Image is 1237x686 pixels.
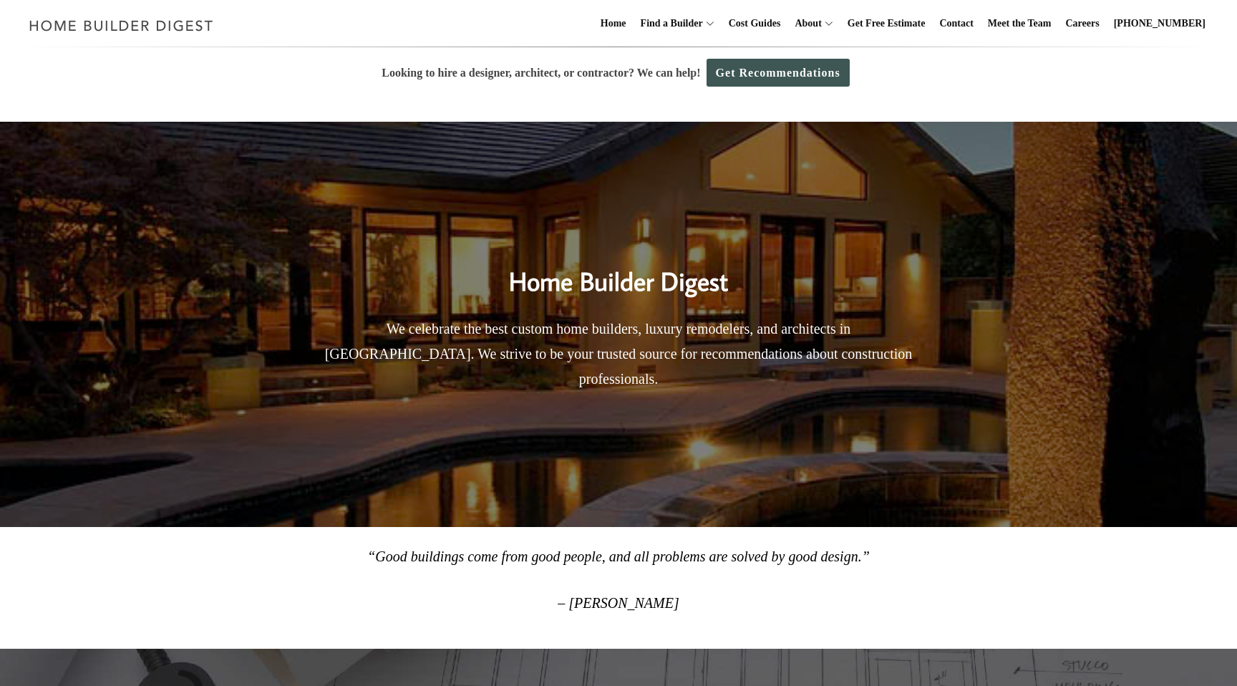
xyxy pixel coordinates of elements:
[1060,1,1105,47] a: Careers
[367,549,870,564] em: “Good buildings come from good people, and all problems are solved by good design.”
[842,1,931,47] a: Get Free Estimate
[314,317,923,392] p: We celebrate the best custom home builders, luxury remodelers, and architects in [GEOGRAPHIC_DATA...
[982,1,1057,47] a: Meet the Team
[933,1,979,47] a: Contact
[723,1,787,47] a: Cost Guides
[314,236,923,301] h2: Home Builder Digest
[789,1,821,47] a: About
[635,1,703,47] a: Find a Builder
[23,11,220,39] img: Home Builder Digest
[707,59,850,87] a: Get Recommendations
[595,1,632,47] a: Home
[1108,1,1211,47] a: [PHONE_NUMBER]
[558,595,679,611] em: – [PERSON_NAME]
